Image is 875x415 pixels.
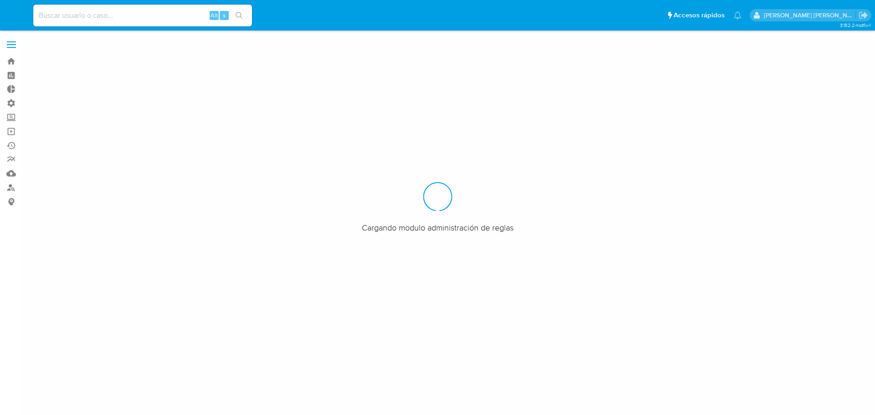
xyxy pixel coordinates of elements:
[223,11,226,20] span: s
[211,11,218,20] span: Alt
[674,10,725,20] span: Accesos rápidos
[734,11,741,19] a: Notificaciones
[859,10,868,20] a: Salir
[362,222,514,233] span: Cargando modulo administración de reglas
[764,11,856,20] p: mercedes.medrano@mercadolibre.com
[33,10,252,21] input: Buscar usuario o caso...
[230,9,248,22] button: search-icon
